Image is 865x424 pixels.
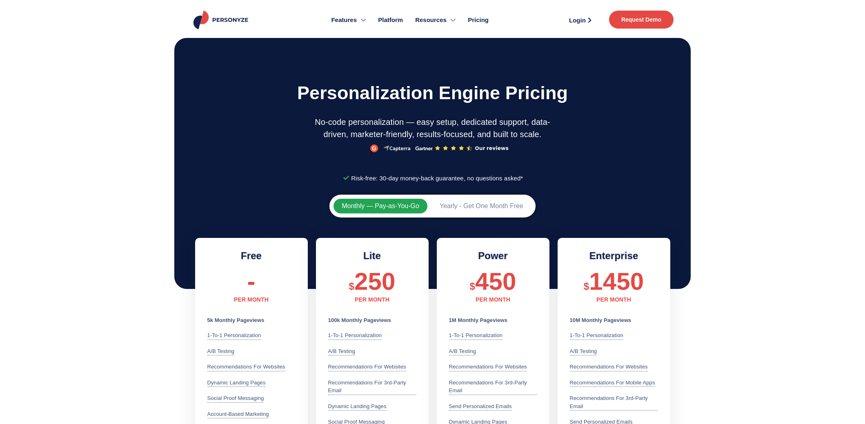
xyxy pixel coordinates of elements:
span: Risk-free: 30-day money-back guarantee, no questions asked* [349,172,523,185]
div: Recommendations for 3rd-party email [449,379,537,395]
a: Request Demo [609,11,674,29]
div: Dynamic Landing Pages [328,402,387,411]
div: Recommendations for websites [449,363,527,371]
div: Recommendations for websites [328,363,406,371]
span: 450 [475,268,516,295]
div: A/B testing [207,347,235,356]
p: No-code personalization — easy setup, dedicated support, data-driven, marketer-friendly, results-... [313,116,552,140]
button: Yearly - Get One Month Free [431,199,531,213]
div: 1-to-1 Personalization [328,331,382,340]
a: Platform [372,4,409,36]
h2: Power [449,250,537,262]
span: $ [470,281,475,292]
span: - [247,268,255,295]
div: A/B testing [328,347,356,356]
a: Resources [409,4,462,36]
b: 5k Monthly Pageviews [207,317,265,323]
span: 1450 [589,268,644,295]
div: 1-to-1 Personalization [570,331,624,340]
h2: Lite [328,250,416,262]
span: $ [584,281,589,292]
div: Recommendations for 3rd-party email [328,379,416,395]
span: Pricing [468,16,489,25]
span: Features [331,16,357,25]
h1: Personalization engine pricing [176,78,689,108]
a: Login [560,14,601,26]
div: Send personalized emails [449,402,512,411]
img: Personyze logo [192,11,252,29]
span: 250 [354,268,395,295]
a: Features [325,4,372,36]
span: Monthly — Pay-as-You-Go [342,203,419,209]
span: Yearly - Get One Month Free [440,203,523,209]
span: Request Demo [621,17,661,22]
div: Recommendations for websites [207,363,285,371]
div: Recommendations for 3rd-party email [570,394,658,411]
span: Login [569,17,586,23]
div: Social Proof Messaging [207,394,264,403]
div: 1-to-1 Personalization [449,331,503,340]
span: Platform [378,16,403,25]
div: Dynamic Landing Pages [207,379,266,387]
div: A/B testing [570,347,597,356]
div: Recommendations for websites [570,363,648,371]
b: 10M Monthly Pageviews [570,317,632,323]
h2: Enterprise [570,250,658,262]
b: 100k Monthly Pageviews [328,317,391,323]
button: Monthly — Pay-as-You-Go [334,199,427,213]
a: Pricing [462,4,495,36]
div: 1-to-1 Personalization [207,331,261,340]
span: $ [349,281,354,292]
span: Resources [415,16,447,25]
h2: Free [207,250,296,262]
div: A/B testing [449,347,476,356]
div: Recommendations for mobile apps [570,379,655,387]
div: Account-Based Marketing [207,410,269,419]
b: 1M Monthly Pageviews [449,317,508,323]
